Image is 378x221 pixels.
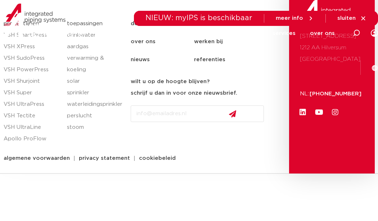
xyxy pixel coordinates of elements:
[67,76,123,87] a: solar
[131,51,194,69] a: nieuws
[276,15,303,21] span: meer info
[276,15,314,22] a: meer info
[4,76,60,87] a: VSH Shurjoint
[139,155,176,161] span: cookiebeleid
[229,110,236,118] img: send.svg
[310,91,361,96] a: [PHONE_NUMBER]
[4,99,60,110] a: VSH UltraPress
[4,133,60,145] a: Apollo ProFlow
[228,19,258,47] a: downloads
[175,19,213,47] a: toepassingen
[300,88,310,100] p: NL:
[4,110,60,122] a: VSH Tectite
[131,79,210,84] strong: wilt u op de hoogte blijven?
[337,15,356,21] span: sluiten
[194,51,257,69] a: referenties
[145,14,252,22] span: NIEUW: myIPS is beschikbaar
[4,53,60,64] a: VSH SudoPress
[67,87,123,99] a: sprinkler
[371,25,378,41] div: my IPS
[310,19,335,47] a: over ons
[67,110,123,122] a: perslucht
[67,122,123,133] a: stoom
[67,99,123,110] a: waterleidingsprinkler
[131,90,237,96] strong: schrijf u dan in voor onze nieuwsbrief.
[79,155,130,161] span: privacy statement
[4,64,60,76] a: VSH PowerPress
[134,155,181,161] a: cookiebeleid
[4,122,60,133] a: VSH UltraLine
[273,19,296,47] a: services
[95,19,124,47] a: producten
[73,155,135,161] a: privacy statement
[95,19,335,47] nav: Menu
[67,53,123,76] a: verwarming & koeling
[337,15,366,22] a: sluiten
[4,155,70,161] span: algemene voorwaarden
[4,87,60,99] a: VSH Super
[138,19,161,47] a: markets
[131,105,264,122] input: info@emailadres.nl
